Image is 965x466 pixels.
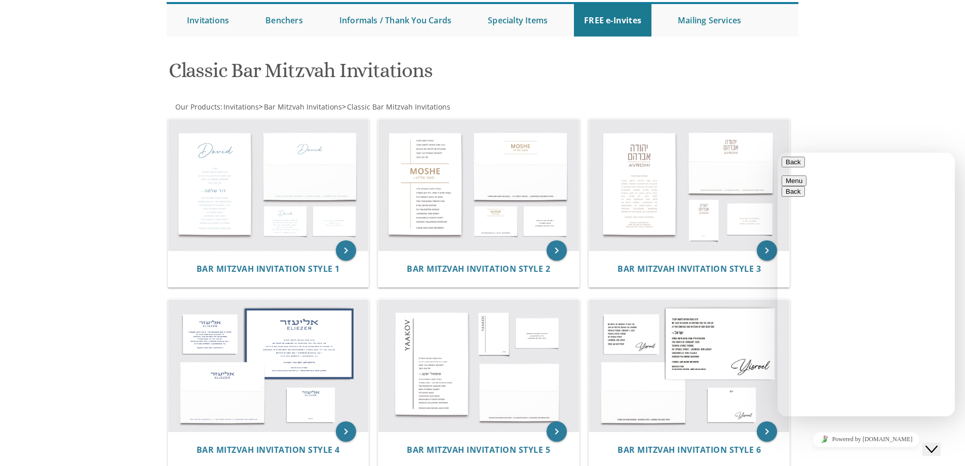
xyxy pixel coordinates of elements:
[407,444,550,455] span: Bar Mitzvah Invitation Style 5
[263,102,342,112] a: Bar Mitzvah Invitations
[169,59,582,89] h1: Classic Bar Mitzvah Invitations
[346,102,450,112] a: Classic Bar Mitzvah Invitations
[589,300,790,432] img: Bar Mitzvah Invitation Style 6
[177,4,239,37] a: Invitations
[197,264,340,274] a: Bar Mitzvah Invitation Style 1
[378,119,579,251] img: Bar Mitzvah Invitation Style 2
[617,263,761,274] span: Bar Mitzvah Invitation Style 3
[617,264,761,274] a: Bar Mitzvah Invitation Style 3
[197,445,340,455] a: Bar Mitzvah Invitation Style 4
[347,102,450,112] span: Classic Bar Mitzvah Invitations
[336,240,356,261] a: keyboard_arrow_right
[168,119,369,251] img: Bar Mitzvah Invitation Style 1
[668,4,751,37] a: Mailing Services
[757,240,777,261] a: keyboard_arrow_right
[922,425,955,456] iframe: chat widget
[478,4,558,37] a: Specialty Items
[407,263,550,274] span: Bar Mitzvah Invitation Style 2
[255,4,313,37] a: Benchers
[547,240,567,261] a: keyboard_arrow_right
[336,421,356,442] a: keyboard_arrow_right
[589,119,790,251] img: Bar Mitzvah Invitation Style 3
[259,102,342,112] span: >
[168,300,369,432] img: Bar Mitzvah Invitation Style 4
[574,4,651,37] a: FREE e-Invites
[378,300,579,432] img: Bar Mitzvah Invitation Style 5
[617,445,761,455] a: Bar Mitzvah Invitation Style 6
[547,421,567,442] a: keyboard_arrow_right
[778,153,955,416] iframe: chat widget
[222,102,259,112] a: Invitations
[617,444,761,455] span: Bar Mitzvah Invitation Style 6
[329,4,461,37] a: Informals / Thank You Cards
[407,445,550,455] a: Bar Mitzvah Invitation Style 5
[223,102,259,112] span: Invitations
[778,428,955,451] iframe: chat widget
[167,102,483,112] div: :
[174,102,220,112] a: Our Products
[407,264,550,274] a: Bar Mitzvah Invitation Style 2
[264,102,342,112] span: Bar Mitzvah Invitations
[197,444,340,455] span: Bar Mitzvah Invitation Style 4
[197,263,340,274] span: Bar Mitzvah Invitation Style 1
[757,421,777,442] a: keyboard_arrow_right
[342,102,450,112] span: >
